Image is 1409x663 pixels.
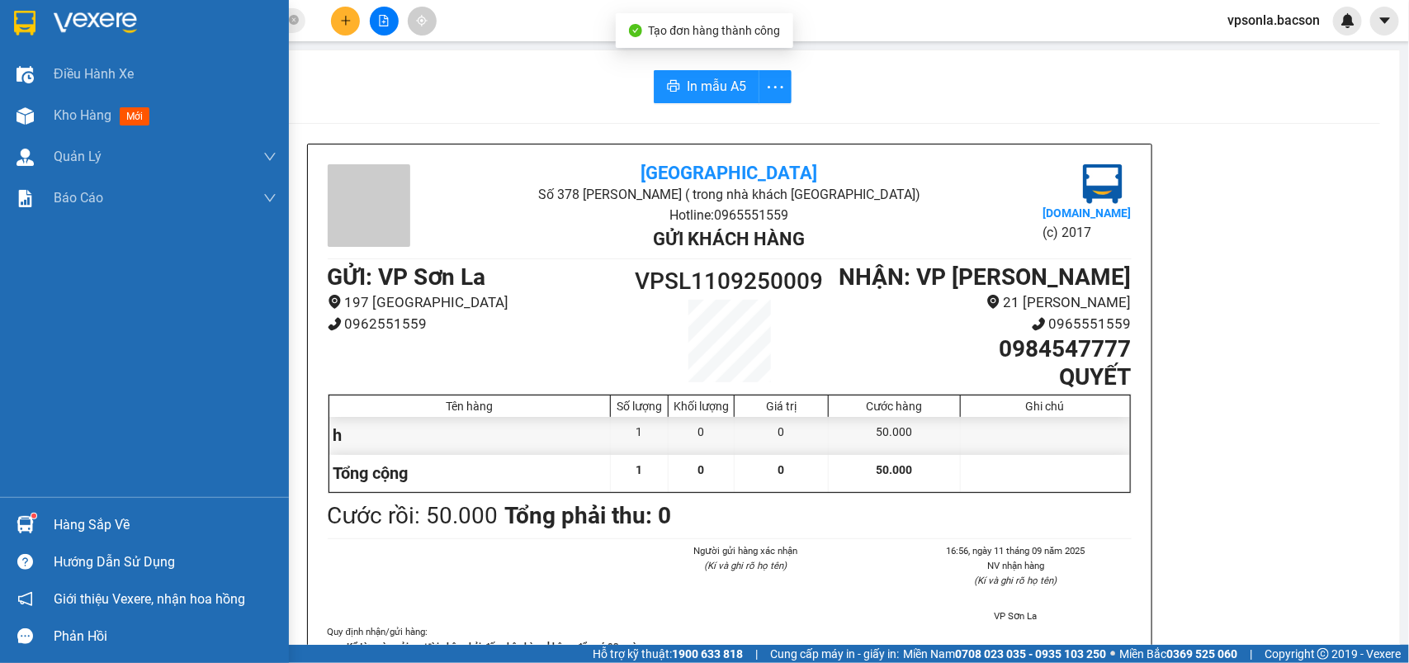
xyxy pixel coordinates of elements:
span: close-circle [289,15,299,25]
span: Miền Nam [903,645,1106,663]
li: 0962551559 [328,313,629,335]
span: phone [328,317,342,331]
span: more [759,77,791,97]
span: environment [328,295,342,309]
div: 0 [669,417,735,454]
span: 50.000 [876,463,912,476]
b: GỬI : VP Sơn La [328,263,486,291]
b: [DOMAIN_NAME] [1043,206,1131,220]
span: Miền Bắc [1119,645,1237,663]
span: 0 [778,463,785,476]
strong: 0369 525 060 [1166,647,1237,661]
img: logo.jpg [1083,164,1123,204]
span: Cung cấp máy in - giấy in: [770,645,899,663]
span: ⚪️ [1110,651,1115,657]
span: aim [416,15,428,26]
li: Số 378 [PERSON_NAME] ( trong nhà khách [GEOGRAPHIC_DATA]) [461,184,997,205]
sup: 1 [31,514,36,519]
strong: 1900 633 818 [672,647,743,661]
span: message [17,628,33,644]
li: Người gửi hàng xác nhận [631,543,861,558]
span: Quản Lý [54,146,102,167]
li: 16:56, ngày 11 tháng 09 năm 2025 [901,543,1131,558]
div: h [329,417,612,454]
h1: QUYẾT [830,363,1131,391]
span: Tạo đơn hàng thành công [649,24,781,37]
strong: 0708 023 035 - 0935 103 250 [955,647,1106,661]
div: Cước rồi : 50.000 [328,498,499,534]
h1: 0984547777 [830,335,1131,363]
img: warehouse-icon [17,66,34,83]
span: 1 [636,463,643,476]
div: Hàng sắp về [54,513,277,538]
span: check-circle [629,24,642,37]
div: Số lượng [615,400,664,413]
span: phone [1032,317,1046,331]
span: Báo cáo [54,187,103,208]
img: warehouse-icon [17,149,34,166]
div: Cước hàng [833,400,955,413]
span: notification [17,591,33,607]
b: [GEOGRAPHIC_DATA] [641,163,817,183]
span: | [755,645,758,663]
div: 50.000 [829,417,960,454]
span: close-circle [289,13,299,29]
img: warehouse-icon [17,107,34,125]
span: Kho hàng [54,107,111,123]
span: vpsonla.bacson [1214,10,1333,31]
div: Phản hồi [54,624,277,649]
span: down [263,150,277,163]
span: | [1250,645,1252,663]
span: 0 [698,463,705,476]
h1: VPSL1109250009 [629,263,830,300]
span: down [263,192,277,205]
span: copyright [1317,648,1329,660]
button: more [759,70,792,103]
i: (Kí và ghi rõ họ tên) [975,575,1057,586]
strong: Kể từ ngày gửi, người nhận phải đến nhận hàng không để quá 03 ngày. [348,641,645,652]
li: VP Sơn La [901,609,1131,623]
span: Tổng cộng [333,463,409,483]
div: Ghi chú [965,400,1126,413]
button: printerIn mẫu A5 [654,70,759,103]
li: NV nhận hàng [901,558,1131,573]
button: caret-down [1370,7,1399,36]
li: (c) 2017 [1043,222,1131,243]
div: 0 [735,417,829,454]
i: (Kí và ghi rõ họ tên) [704,560,787,571]
div: Hướng dẫn sử dụng [54,550,277,575]
span: Hỗ trợ kỹ thuật: [593,645,743,663]
span: mới [120,107,149,125]
span: printer [667,79,680,95]
span: caret-down [1378,13,1392,28]
img: icon-new-feature [1340,13,1355,28]
div: Giá trị [739,400,824,413]
span: plus [340,15,352,26]
li: 197 [GEOGRAPHIC_DATA] [328,291,629,314]
span: Giới thiệu Vexere, nhận hoa hồng [54,589,245,609]
li: Hotline: 0965551559 [461,205,997,225]
span: file-add [378,15,390,26]
button: aim [408,7,437,36]
b: NHẬN : VP [PERSON_NAME] [839,263,1132,291]
li: 21 [PERSON_NAME] [830,291,1131,314]
b: Gửi khách hàng [653,229,805,249]
span: In mẫu A5 [687,76,746,97]
li: 0965551559 [830,313,1131,335]
b: Tổng phải thu: 0 [505,502,672,529]
button: plus [331,7,360,36]
img: warehouse-icon [17,516,34,533]
img: logo-vxr [14,11,35,36]
div: Tên hàng [333,400,607,413]
button: file-add [370,7,399,36]
span: environment [986,295,1000,309]
span: Điều hành xe [54,64,134,84]
span: question-circle [17,554,33,570]
div: Khối lượng [673,400,730,413]
div: 1 [611,417,669,454]
img: solution-icon [17,190,34,207]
